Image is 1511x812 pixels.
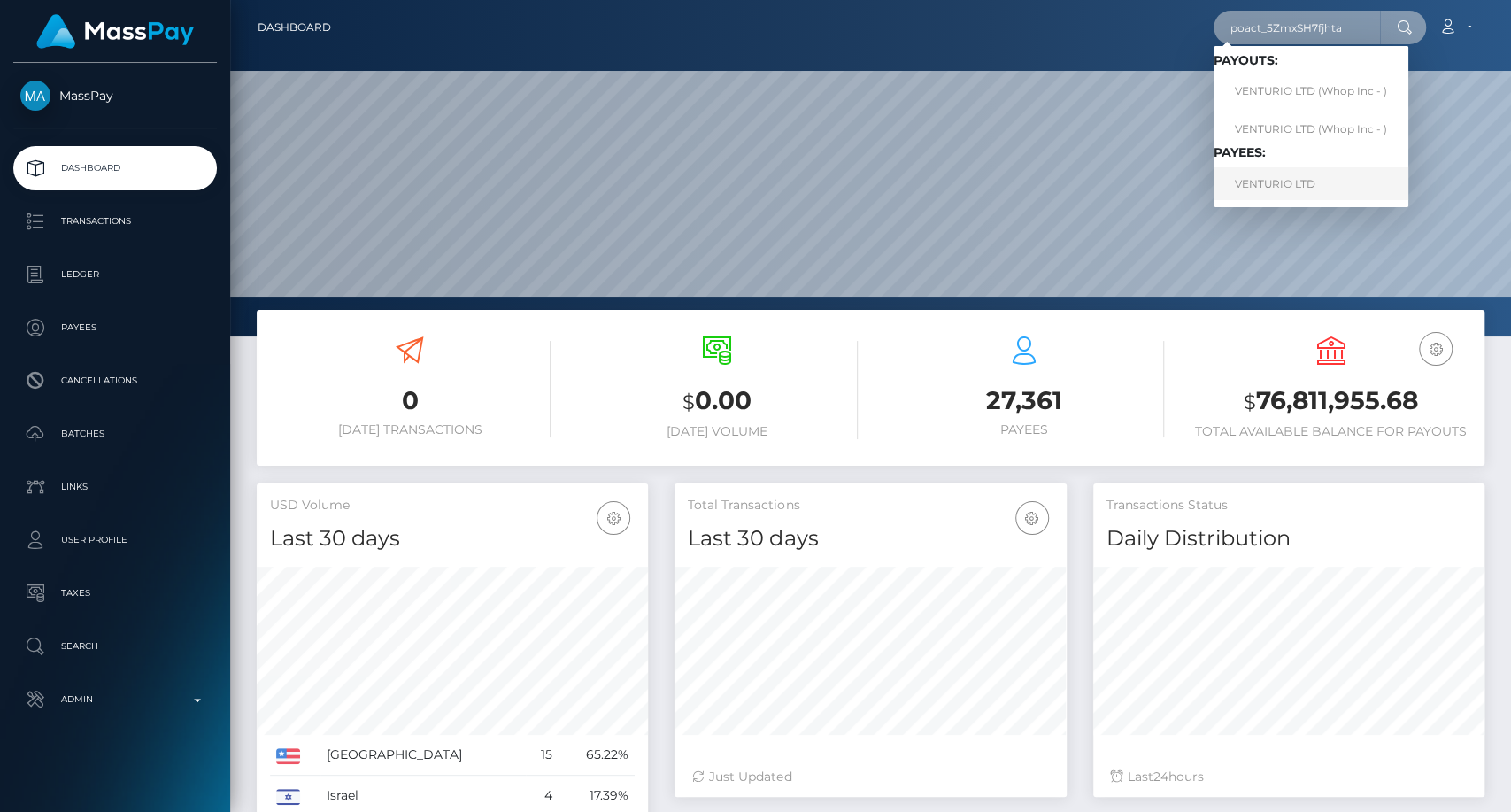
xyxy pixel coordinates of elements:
[1111,768,1467,786] div: Last hours
[1106,497,1471,514] h5: Transactions Status
[13,199,217,244] a: Transactions
[526,735,559,776] td: 15
[36,14,194,49] img: MassPay Logo
[13,146,217,190] a: Dashboard
[1214,75,1408,108] a: VENTURIO LTD (Whop Inc - )
[1244,390,1256,414] small: $
[688,523,1052,554] h4: Last 30 days
[577,424,858,439] h6: [DATE] Volume
[13,465,217,509] a: Links
[13,518,217,562] a: User Profile
[13,624,217,669] a: Search
[688,497,1052,514] h5: Total Transactions
[1214,167,1408,200] a: VENTURIO LTD
[13,412,217,456] a: Batches
[20,81,50,111] img: MassPay
[13,305,217,350] a: Payees
[20,527,210,553] p: User Profile
[13,677,217,722] a: Admin
[276,789,300,805] img: IL.png
[1214,112,1408,145] a: VENTURIO LTD (Whop Inc - )
[1106,523,1471,554] h4: Daily Distribution
[13,359,217,403] a: Cancellations
[13,571,217,615] a: Taxes
[20,261,210,288] p: Ledger
[270,497,635,514] h5: USD Volume
[20,421,210,447] p: Batches
[13,88,217,104] span: MassPay
[1153,769,1168,785] span: 24
[559,735,635,776] td: 65.22%
[270,383,551,418] h3: 0
[682,390,695,414] small: $
[20,580,210,607] p: Taxes
[276,748,300,764] img: US.png
[1214,11,1380,44] input: Search...
[270,523,635,554] h4: Last 30 days
[20,686,210,713] p: Admin
[1191,424,1471,439] h6: Total Available Balance for Payouts
[258,9,331,46] a: Dashboard
[1214,145,1408,160] h6: Payees:
[577,383,858,420] h3: 0.00
[20,208,210,235] p: Transactions
[884,383,1165,418] h3: 27,361
[320,735,526,776] td: [GEOGRAPHIC_DATA]
[692,768,1048,786] div: Just Updated
[270,422,551,437] h6: [DATE] Transactions
[20,367,210,394] p: Cancellations
[20,474,210,500] p: Links
[20,314,210,341] p: Payees
[1214,53,1408,68] h6: Payouts:
[13,252,217,297] a: Ledger
[20,155,210,182] p: Dashboard
[884,422,1165,437] h6: Payees
[20,633,210,660] p: Search
[1191,383,1471,420] h3: 76,811,955.68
